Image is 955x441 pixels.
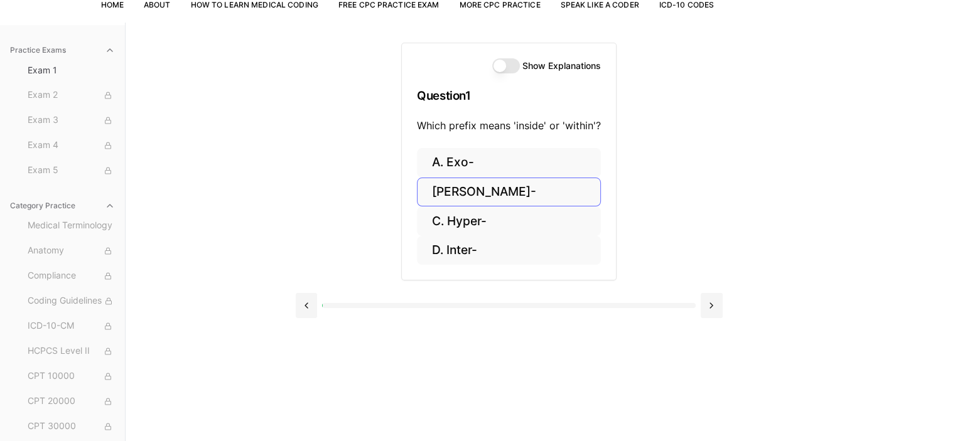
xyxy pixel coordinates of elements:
span: Exam 1 [28,64,115,77]
button: Practice Exams [5,40,120,60]
button: C. Hyper- [417,206,601,236]
span: Exam 3 [28,114,115,127]
button: Coding Guidelines [23,291,120,311]
span: CPT 10000 [28,369,115,383]
span: Medical Terminology [28,219,115,233]
button: CPT 30000 [23,417,120,437]
button: HCPCS Level II [23,341,120,361]
button: Exam 5 [23,161,120,181]
button: Anatomy [23,241,120,261]
h3: Question 1 [417,77,601,114]
span: HCPCS Level II [28,344,115,358]
button: [PERSON_NAME]- [417,178,601,207]
button: A. Exo- [417,148,601,178]
span: Compliance [28,269,115,283]
button: Exam 4 [23,135,120,156]
button: Category Practice [5,196,120,216]
button: ICD-10-CM [23,316,120,336]
button: Compliance [23,266,120,286]
span: Anatomy [28,244,115,258]
button: CPT 20000 [23,391,120,412]
span: CPT 20000 [28,395,115,408]
button: D. Inter- [417,236,601,265]
p: Which prefix means 'inside' or 'within'? [417,118,601,133]
label: Show Explanations [522,61,601,70]
button: CPT 10000 [23,366,120,386]
button: Medical Terminology [23,216,120,236]
span: Exam 5 [28,164,115,178]
button: Exam 1 [23,60,120,80]
span: CPT 30000 [28,420,115,433]
span: Coding Guidelines [28,294,115,308]
button: Exam 2 [23,85,120,105]
span: Exam 4 [28,139,115,152]
button: Exam 3 [23,110,120,130]
span: Exam 2 [28,88,115,102]
span: ICD-10-CM [28,319,115,333]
